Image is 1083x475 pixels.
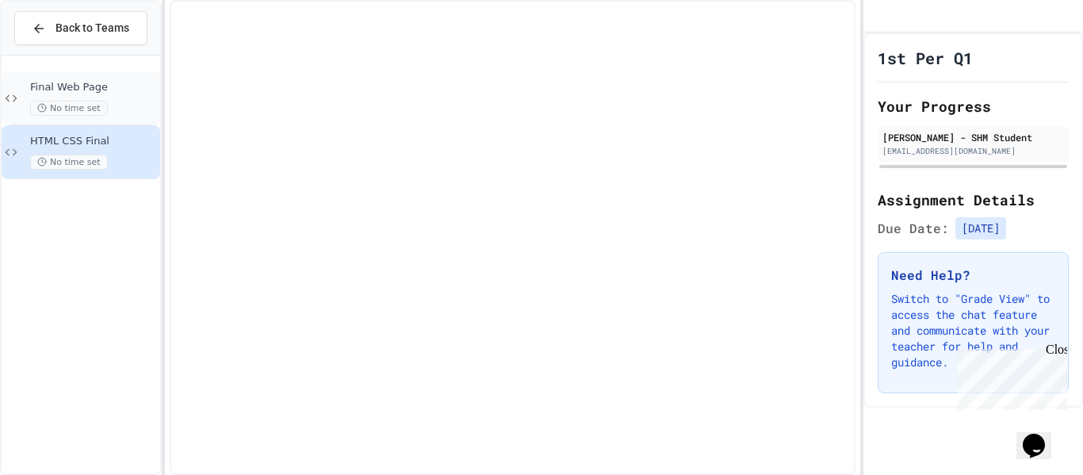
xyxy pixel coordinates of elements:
span: Back to Teams [55,20,129,36]
button: Back to Teams [14,11,147,45]
span: No time set [30,101,108,116]
div: [EMAIL_ADDRESS][DOMAIN_NAME] [882,145,1064,157]
h1: 1st Per Q1 [878,47,973,69]
iframe: chat widget [1016,412,1067,459]
h2: Assignment Details [878,189,1069,211]
iframe: chat widget [951,343,1067,410]
span: [DATE] [955,217,1006,239]
span: No time set [30,155,108,170]
h2: Your Progress [878,95,1069,117]
p: Switch to "Grade View" to access the chat feature and communicate with your teacher for help and ... [891,291,1055,370]
div: [PERSON_NAME] - SHM Student [882,130,1064,144]
h3: Need Help? [891,266,1055,285]
span: HTML CSS Final [30,135,157,148]
span: Final Web Page [30,81,157,94]
div: Chat with us now!Close [6,6,109,101]
span: Due Date: [878,219,949,238]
